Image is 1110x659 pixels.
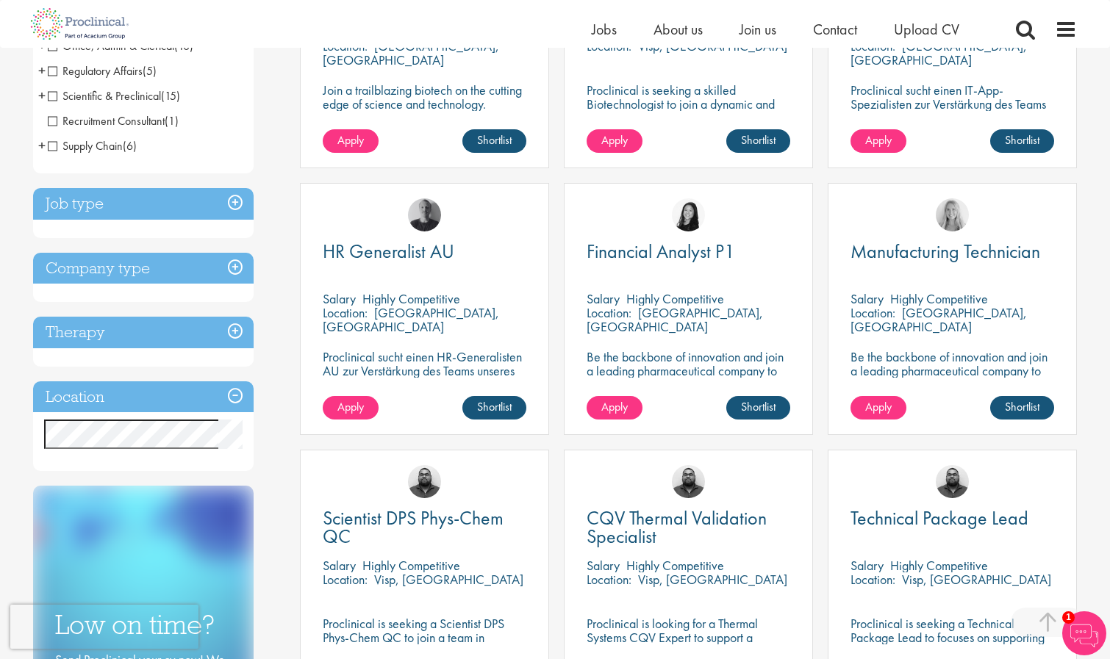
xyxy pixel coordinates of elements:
[143,63,157,79] span: (5)
[601,132,628,148] span: Apply
[323,83,526,111] p: Join a trailblazing biotech on the cutting edge of science and technology.
[587,396,642,419] a: Apply
[592,20,617,39] a: Jobs
[1062,611,1106,655] img: Chatbot
[672,465,705,498] img: Ashley Bennett
[38,134,46,156] span: +
[587,83,790,125] p: Proclinical is seeking a skilled Biotechnologist to join a dynamic and innovative team on a contr...
[33,253,254,284] h3: Company type
[851,505,1028,530] span: Technical Package Lead
[323,557,356,574] span: Salary
[726,129,790,153] a: Shortlist
[48,88,161,104] span: Scientific & Preclinical
[38,60,46,82] span: +
[587,571,631,588] span: Location:
[587,509,790,546] a: CQV Thermal Validation Specialist
[672,198,705,231] img: Numhom Sudsok
[1062,611,1075,624] span: 1
[936,465,969,498] a: Ashley Bennett
[362,290,460,307] p: Highly Competitive
[337,132,364,148] span: Apply
[851,239,1040,264] span: Manufacturing Technician
[851,129,906,153] a: Apply
[408,465,441,498] img: Ashley Bennett
[638,571,787,588] p: Visp, [GEOGRAPHIC_DATA]
[851,557,884,574] span: Salary
[123,138,137,154] span: (6)
[38,84,46,107] span: +
[462,129,526,153] a: Shortlist
[323,350,526,392] p: Proclinical sucht einen HR-Generalisten AU zur Verstärkung des Teams unseres Kunden in [GEOGRAPHI...
[323,304,499,335] p: [GEOGRAPHIC_DATA], [GEOGRAPHIC_DATA]
[587,557,620,574] span: Salary
[362,557,460,574] p: Highly Competitive
[323,239,454,264] span: HR Generalist AU
[626,290,724,307] p: Highly Competitive
[587,290,620,307] span: Salary
[851,83,1054,139] p: Proclinical sucht einen IT-App-Spezialisten zur Verstärkung des Teams unseres Kunden in der [GEOG...
[323,304,368,321] span: Location:
[323,129,379,153] a: Apply
[851,571,895,588] span: Location:
[323,571,368,588] span: Location:
[851,396,906,419] a: Apply
[408,198,441,231] img: Felix Zimmer
[323,396,379,419] a: Apply
[936,198,969,231] img: Shannon Briggs
[587,350,790,406] p: Be the backbone of innovation and join a leading pharmaceutical company to help keep life-changin...
[323,616,526,658] p: Proclinical is seeking a Scientist DPS Phys-Chem QC to join a team in [GEOGRAPHIC_DATA]
[587,239,735,264] span: Financial Analyst P1
[890,290,988,307] p: Highly Competitive
[161,88,180,104] span: (15)
[48,113,165,129] span: Recruitment Consultant
[865,399,892,414] span: Apply
[587,304,763,335] p: [GEOGRAPHIC_DATA], [GEOGRAPHIC_DATA]
[323,505,504,549] span: Scientist DPS Phys-Chem QC
[990,396,1054,419] a: Shortlist
[813,20,857,39] a: Contact
[601,399,628,414] span: Apply
[654,20,703,39] a: About us
[851,350,1054,406] p: Be the backbone of innovation and join a leading pharmaceutical company to help keep life-changin...
[323,37,499,68] p: [GEOGRAPHIC_DATA], [GEOGRAPHIC_DATA]
[587,304,631,321] span: Location:
[890,557,988,574] p: Highly Competitive
[337,399,364,414] span: Apply
[33,188,254,220] div: Job type
[462,396,526,419] a: Shortlist
[865,132,892,148] span: Apply
[851,304,895,321] span: Location:
[894,20,959,39] a: Upload CV
[851,304,1027,335] p: [GEOGRAPHIC_DATA], [GEOGRAPHIC_DATA]
[587,129,642,153] a: Apply
[851,37,1027,68] p: [GEOGRAPHIC_DATA], [GEOGRAPHIC_DATA]
[48,88,180,104] span: Scientific & Preclinical
[48,138,137,154] span: Supply Chain
[10,605,198,649] iframe: reCAPTCHA
[48,63,143,79] span: Regulatory Affairs
[851,242,1054,261] a: Manufacturing Technician
[587,242,790,261] a: Financial Analyst P1
[374,571,523,588] p: Visp, [GEOGRAPHIC_DATA]
[990,129,1054,153] a: Shortlist
[33,317,254,348] h3: Therapy
[587,505,767,549] span: CQV Thermal Validation Specialist
[587,616,790,658] p: Proclinical is looking for a Thermal Systems CQV Expert to support a project-based assignment.
[740,20,776,39] a: Join us
[323,242,526,261] a: HR Generalist AU
[323,290,356,307] span: Salary
[48,138,123,154] span: Supply Chain
[902,571,1051,588] p: Visp, [GEOGRAPHIC_DATA]
[851,290,884,307] span: Salary
[626,557,724,574] p: Highly Competitive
